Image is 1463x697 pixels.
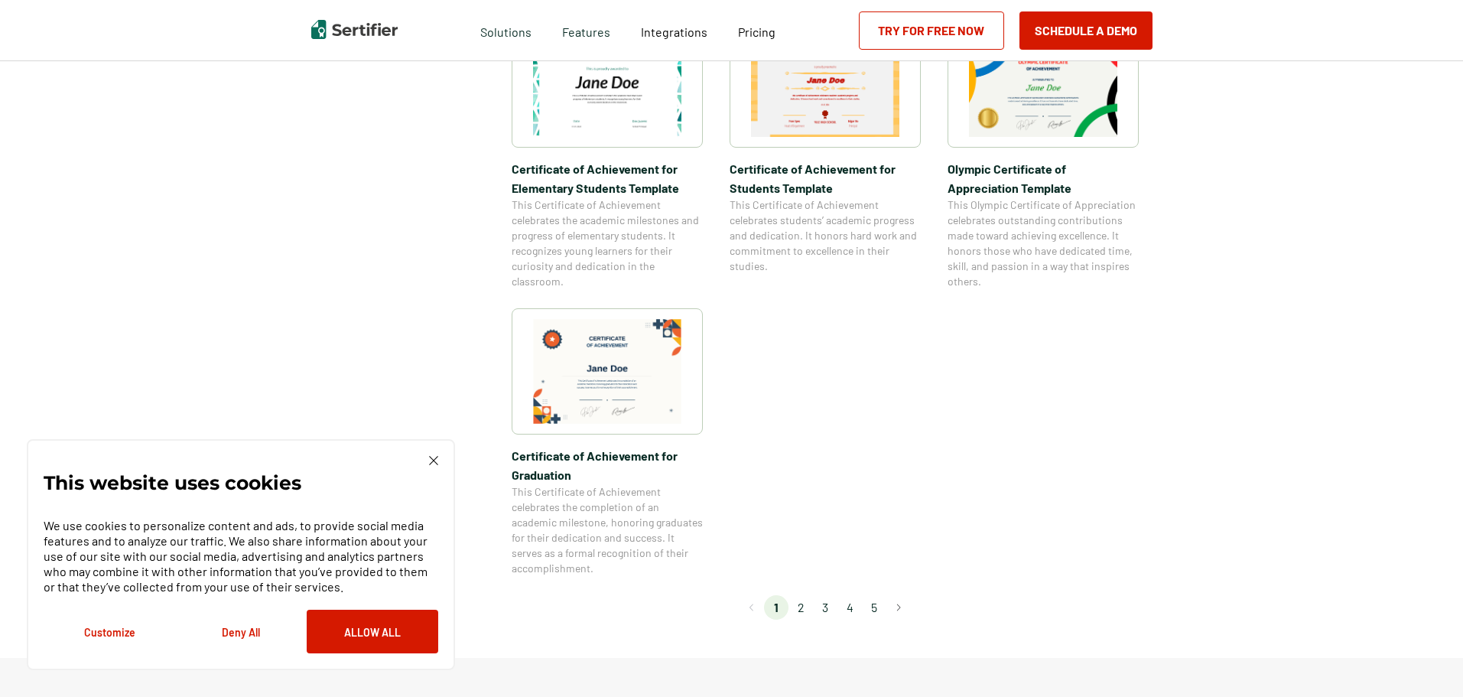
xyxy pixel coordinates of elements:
[730,159,921,197] span: Certificate of Achievement for Students Template
[948,21,1139,289] a: Olympic Certificate of Appreciation​ TemplateOlympic Certificate of Appreciation​ TemplateThis Ol...
[512,484,703,576] span: This Certificate of Achievement celebrates the completion of an academic milestone, honoring grad...
[751,32,899,137] img: Certificate of Achievement for Students Template
[764,595,788,620] li: page 1
[738,24,775,39] span: Pricing
[740,595,764,620] button: Go to previous page
[1019,11,1153,50] button: Schedule a Demo
[480,21,532,40] span: Solutions
[512,21,703,289] a: Certificate of Achievement for Elementary Students TemplateCertificate of Achievement for Element...
[44,610,175,653] button: Customize
[512,308,703,576] a: Certificate of Achievement for GraduationCertificate of Achievement for GraduationThis Certificat...
[533,32,681,137] img: Certificate of Achievement for Elementary Students Template
[862,595,886,620] li: page 5
[512,197,703,289] span: This Certificate of Achievement celebrates the academic milestones and progress of elementary stu...
[311,20,398,39] img: Sertifier | Digital Credentialing Platform
[44,518,438,594] p: We use cookies to personalize content and ads, to provide social media features and to analyze ou...
[969,32,1117,137] img: Olympic Certificate of Appreciation​ Template
[175,610,307,653] button: Deny All
[886,595,911,620] button: Go to next page
[429,456,438,465] img: Cookie Popup Close
[1387,624,1463,697] iframe: Chat Widget
[641,21,707,40] a: Integrations
[533,319,681,424] img: Certificate of Achievement for Graduation
[738,21,775,40] a: Pricing
[788,595,813,620] li: page 2
[813,595,837,620] li: page 3
[948,197,1139,289] span: This Olympic Certificate of Appreciation celebrates outstanding contributions made toward achievi...
[307,610,438,653] button: Allow All
[730,197,921,274] span: This Certificate of Achievement celebrates students’ academic progress and dedication. It honors ...
[837,595,862,620] li: page 4
[512,159,703,197] span: Certificate of Achievement for Elementary Students Template
[641,24,707,39] span: Integrations
[859,11,1004,50] a: Try for Free Now
[730,21,921,289] a: Certificate of Achievement for Students TemplateCertificate of Achievement for Students TemplateT...
[44,475,301,490] p: This website uses cookies
[562,21,610,40] span: Features
[948,159,1139,197] span: Olympic Certificate of Appreciation​ Template
[512,446,703,484] span: Certificate of Achievement for Graduation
